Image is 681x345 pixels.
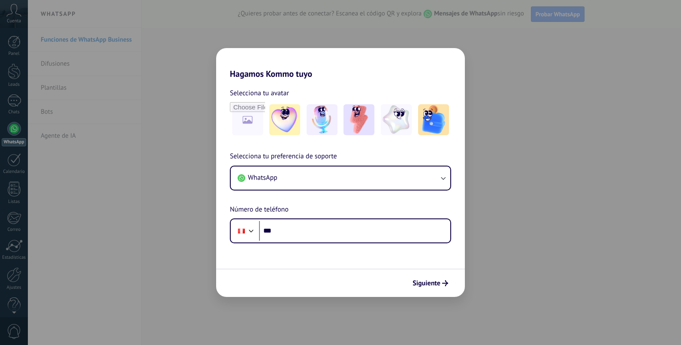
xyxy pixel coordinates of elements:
span: Selecciona tu preferencia de soporte [230,151,337,162]
button: Siguiente [409,276,452,291]
span: Selecciona tu avatar [230,88,289,99]
img: -5.jpeg [418,104,449,135]
img: -2.jpeg [307,104,337,135]
span: Siguiente [413,280,440,286]
img: -1.jpeg [269,104,300,135]
img: -4.jpeg [381,104,412,135]
button: WhatsApp [231,166,450,190]
div: Peru: + 51 [233,222,250,240]
h2: Hagamos Kommo tuyo [216,48,465,79]
span: WhatsApp [248,173,277,182]
span: Número de teléfono [230,204,289,215]
img: -3.jpeg [344,104,374,135]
